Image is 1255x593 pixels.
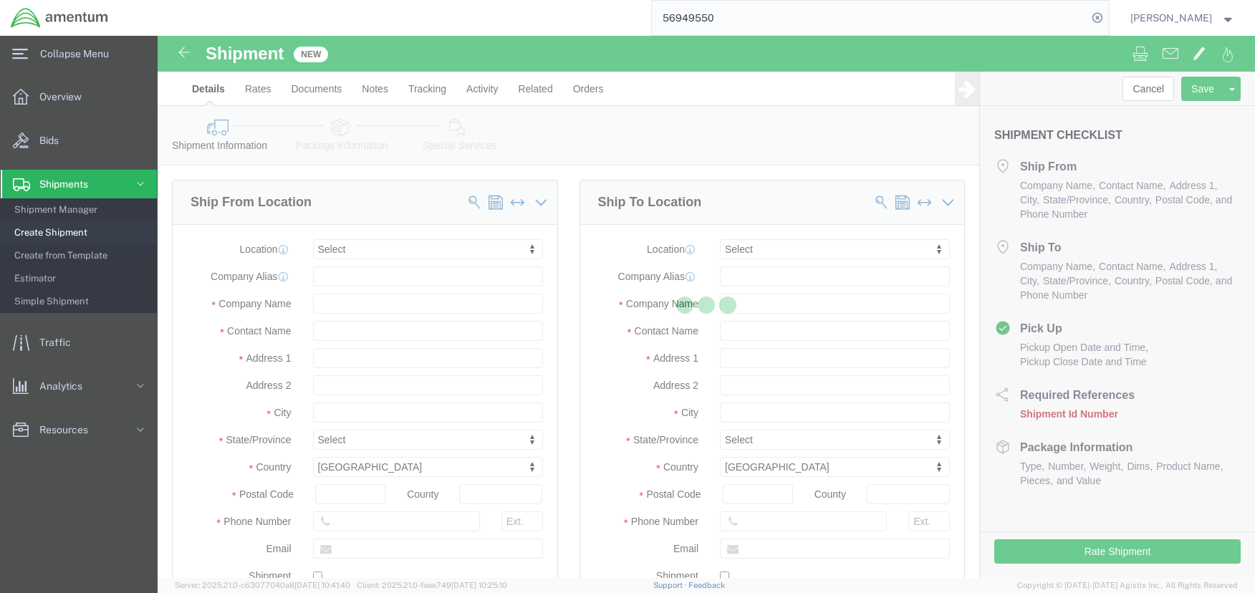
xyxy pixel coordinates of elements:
[14,218,147,247] span: Create Shipment
[1,170,157,198] a: Shipments
[39,415,98,444] span: Resources
[14,264,147,293] span: Estimator
[1,328,157,357] a: Traffic
[652,1,1087,35] input: Search for shipment number, reference number
[653,581,689,589] a: Support
[1130,9,1236,26] button: [PERSON_NAME]
[175,581,350,589] span: Server: 2025.21.0-c63077040a8
[39,170,98,198] span: Shipments
[39,126,69,155] span: Bids
[1130,10,1212,26] span: Patrick Fitts
[1,372,157,400] a: Analytics
[10,7,109,29] img: logo
[451,581,507,589] span: [DATE] 10:25:10
[39,372,92,400] span: Analytics
[688,581,725,589] a: Feedback
[1,82,157,111] a: Overview
[39,82,92,111] span: Overview
[294,581,350,589] span: [DATE] 10:41:40
[40,39,119,68] span: Collapse Menu
[14,196,147,224] span: Shipment Manager
[39,328,81,357] span: Traffic
[1,415,157,444] a: Resources
[14,287,147,316] span: Simple Shipment
[14,241,147,270] span: Create from Template
[1,126,157,155] a: Bids
[357,581,507,589] span: Client: 2025.21.0-faee749
[1017,579,1238,592] span: Copyright © [DATE]-[DATE] Agistix Inc., All Rights Reserved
